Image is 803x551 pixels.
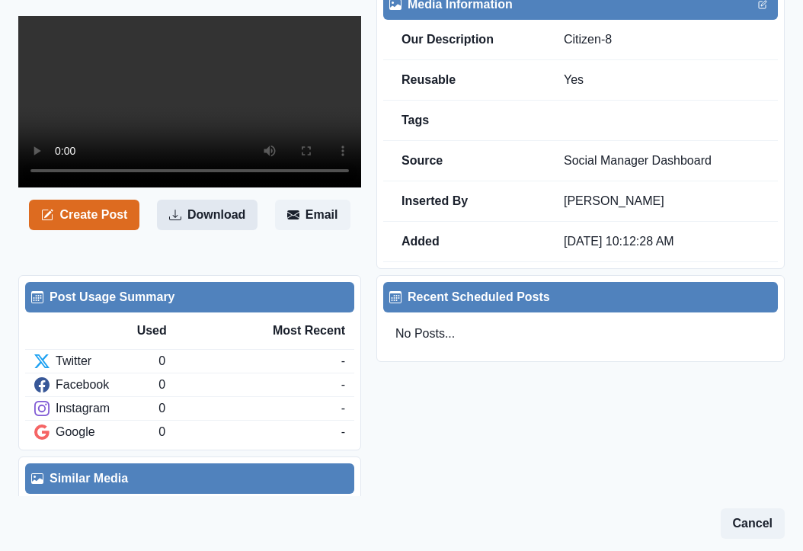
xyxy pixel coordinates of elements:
[383,60,545,101] td: Reusable
[383,181,545,222] td: Inserted By
[158,376,341,394] div: 0
[389,288,772,306] div: Recent Scheduled Posts
[34,399,158,418] div: Instagram
[241,322,345,340] div: Most Recent
[34,376,158,394] div: Facebook
[341,352,345,370] div: -
[34,423,158,441] div: Google
[341,376,345,394] div: -
[158,423,341,441] div: 0
[383,141,545,181] td: Source
[31,288,348,306] div: Post Usage Summary
[29,200,139,230] button: Create Post
[545,222,778,262] td: [DATE] 10:12:28 AM
[545,60,778,101] td: Yes
[158,352,341,370] div: 0
[383,312,778,355] div: No Posts...
[31,469,348,488] div: Similar Media
[564,194,664,207] a: [PERSON_NAME]
[158,399,341,418] div: 0
[341,399,345,418] div: -
[383,20,545,60] td: Our Description
[157,200,258,230] button: Download
[383,222,545,262] td: Added
[275,200,350,230] button: Email
[564,153,760,168] p: Social Manager Dashboard
[137,322,242,340] div: Used
[383,101,545,141] td: Tags
[721,508,785,539] button: Cancel
[545,20,778,60] td: Citizen-8
[34,352,158,370] div: Twitter
[341,423,345,441] div: -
